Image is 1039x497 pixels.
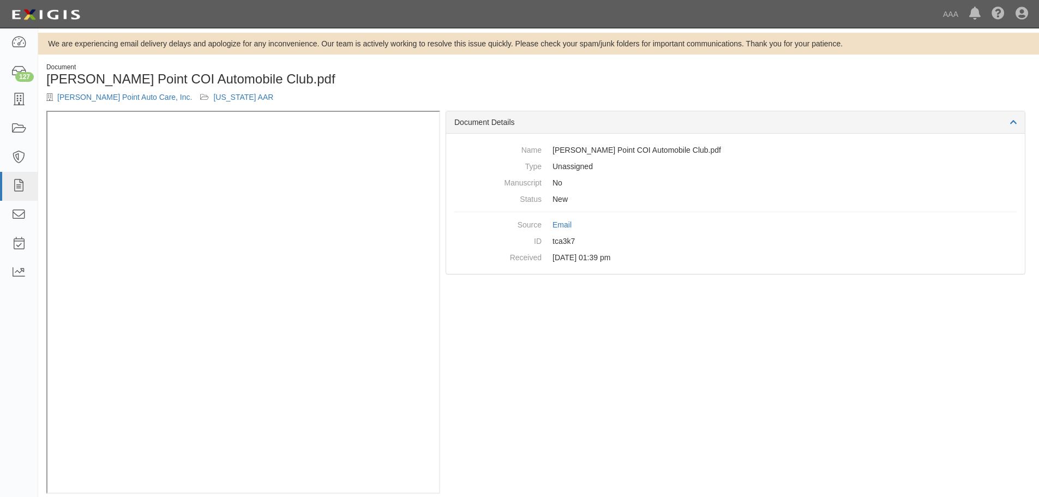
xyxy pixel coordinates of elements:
div: 127 [15,72,34,82]
dt: Manuscript [454,175,542,188]
div: Document Details [446,111,1025,134]
img: logo-5460c22ac91f19d4615b14bd174203de0afe785f0fc80cf4dbbc73dc1793850b.png [8,5,83,25]
a: Email [552,220,572,229]
i: Help Center - Complianz [992,8,1005,21]
dt: Source [454,217,542,230]
a: [PERSON_NAME] Point Auto Care, Inc. [57,93,192,101]
dd: No [454,175,1017,191]
dd: [DATE] 01:39 pm [454,249,1017,266]
dt: Received [454,249,542,263]
dt: ID [454,233,542,247]
dd: Unassigned [454,158,1017,175]
h1: [PERSON_NAME] Point COI Automobile Club.pdf [46,72,531,86]
dt: Type [454,158,542,172]
dt: Name [454,142,542,155]
dt: Status [454,191,542,205]
dd: [PERSON_NAME] Point COI Automobile Club.pdf [454,142,1017,158]
dd: tca3k7 [454,233,1017,249]
a: AAA [938,3,964,25]
a: [US_STATE] AAR [213,93,273,101]
dd: New [454,191,1017,207]
div: Document [46,63,531,72]
div: We are experiencing email delivery delays and apologize for any inconvenience. Our team is active... [38,38,1039,49]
